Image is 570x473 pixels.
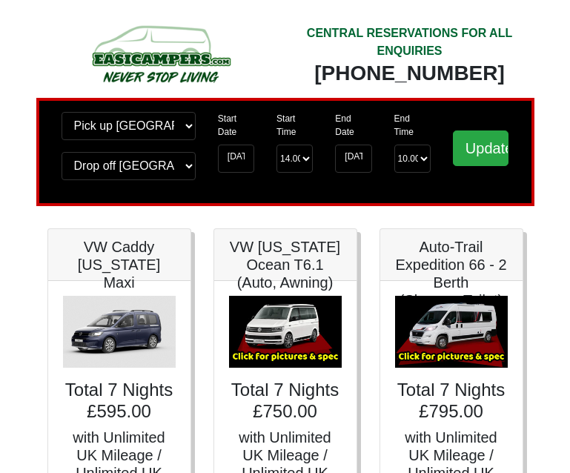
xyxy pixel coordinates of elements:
[453,130,509,166] input: Update
[296,24,523,60] div: CENTRAL RESERVATIONS FOR ALL ENQUIRIES
[296,60,523,87] div: [PHONE_NUMBER]
[395,380,508,423] h4: Total 7 Nights £795.00
[218,145,254,173] input: Start Date
[394,112,431,139] label: End Time
[395,296,508,368] img: Auto-Trail Expedition 66 - 2 Berth (Shower+Toilet)
[395,238,508,309] h5: Auto-Trail Expedition 66 - 2 Berth (Shower+Toilet)
[218,112,254,139] label: Start Date
[229,238,342,291] h5: VW [US_STATE] Ocean T6.1 (Auto, Awning)
[63,238,176,291] h5: VW Caddy [US_STATE] Maxi
[63,296,176,368] img: VW Caddy California Maxi
[229,296,342,368] img: VW California Ocean T6.1 (Auto, Awning)
[276,112,313,139] label: Start Time
[63,380,176,423] h4: Total 7 Nights £595.00
[229,380,342,423] h4: Total 7 Nights £750.00
[47,21,274,87] img: campers-checkout-logo.png
[335,112,371,139] label: End Date
[335,145,371,173] input: Return Date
